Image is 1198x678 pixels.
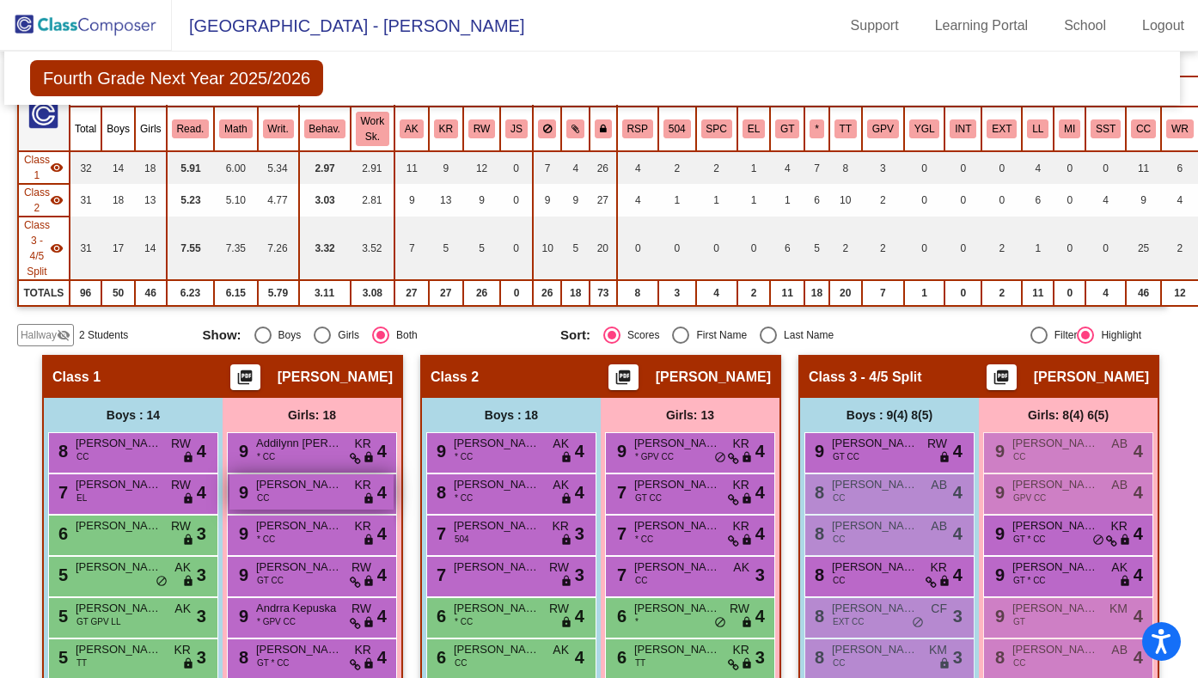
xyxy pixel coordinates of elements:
td: 4 [1022,151,1054,184]
span: lock [363,492,375,506]
button: EXT [987,119,1017,138]
span: GT CC [833,450,859,463]
span: 9 [810,442,824,461]
a: Support [837,12,913,40]
div: Girls: 13 [601,398,779,432]
span: AK [553,476,569,494]
span: [PERSON_NAME] [1012,435,1098,452]
th: Combo candidate [1126,107,1161,151]
span: AB [931,517,947,535]
td: 0 [944,280,981,306]
span: 4 [575,438,584,464]
span: 2 Students [79,327,128,343]
a: Learning Portal [921,12,1042,40]
td: 0 [1054,184,1085,217]
td: 27 [394,280,429,306]
td: 4 [696,280,737,306]
div: Highlight [1094,327,1141,343]
span: [PERSON_NAME] [634,435,720,452]
span: [PERSON_NAME] [1012,476,1098,493]
button: SST [1091,119,1121,138]
td: 18 [804,280,828,306]
div: Boys : 14 [44,398,223,432]
td: 0 [981,151,1022,184]
td: 27 [429,280,463,306]
td: 26 [590,151,617,184]
button: TT [834,119,857,138]
td: 5.79 [258,280,299,306]
td: 3 [658,280,696,306]
span: KR [355,517,371,535]
span: 4 [575,479,584,505]
mat-icon: picture_as_pdf [235,369,255,393]
td: 0 [904,151,945,184]
td: 3.52 [351,217,394,280]
td: 0 [944,217,981,280]
th: Star [804,107,828,151]
th: Jennifer Soto [500,107,533,151]
span: 4 [377,479,387,505]
span: RW [171,517,191,535]
button: WR [1166,119,1194,138]
td: 96 [70,280,101,306]
td: 0 [1085,151,1126,184]
span: [PERSON_NAME] [256,476,342,493]
td: 32 [70,151,101,184]
button: GPV [867,119,899,138]
mat-icon: visibility [50,193,64,207]
td: 0 [617,217,658,280]
span: AB [1111,435,1128,453]
td: 13 [135,184,167,217]
td: 46 [1126,280,1161,306]
td: 27 [590,184,617,217]
td: 4 [1085,280,1126,306]
span: Addilynn [PERSON_NAME] [256,435,342,452]
td: Kelly Mattocks - No Class Name [18,151,70,184]
span: Sort: [560,327,590,343]
button: Read. [172,119,210,138]
td: 3.08 [351,280,394,306]
td: 4 [1085,184,1126,217]
td: 8 [617,280,658,306]
td: 4 [770,151,804,184]
button: Math [219,119,252,138]
th: Keep with students [561,107,590,151]
span: 7 [54,483,68,502]
th: Keep with teacher [590,107,617,151]
button: Writ. [263,119,294,138]
td: 11 [1022,280,1054,306]
td: 9 [561,184,590,217]
a: School [1050,12,1120,40]
span: Class 3 - 4/5 Split [24,217,50,279]
td: Aaron Belko - No Class Name [18,217,70,280]
span: 8 [54,442,68,461]
th: Introvert [944,107,981,151]
td: 2.81 [351,184,394,217]
div: Girls [331,327,359,343]
span: [PERSON_NAME] [76,435,162,452]
button: Behav. [304,119,345,138]
td: 5 [429,217,463,280]
td: 0 [904,217,945,280]
td: 2 [862,184,904,217]
td: 9 [394,184,429,217]
th: Ashlee King [394,107,429,151]
span: Fourth Grade Next Year 2025/2026 [30,60,323,96]
span: CC [833,492,845,504]
td: 5 [463,217,500,280]
span: 9 [991,442,1005,461]
span: CC [1013,450,1025,463]
td: 0 [500,280,533,306]
td: 7 [394,217,429,280]
td: 11 [1126,151,1161,184]
button: Print Students Details [608,364,639,390]
td: 1 [696,184,737,217]
th: Extrovert [981,107,1022,151]
span: 4 [755,438,765,464]
button: AK [400,119,424,138]
button: SPC [701,119,732,138]
td: 31 [70,184,101,217]
span: KR [733,435,749,453]
span: Class 1 [24,152,50,183]
td: 3.32 [299,217,351,280]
